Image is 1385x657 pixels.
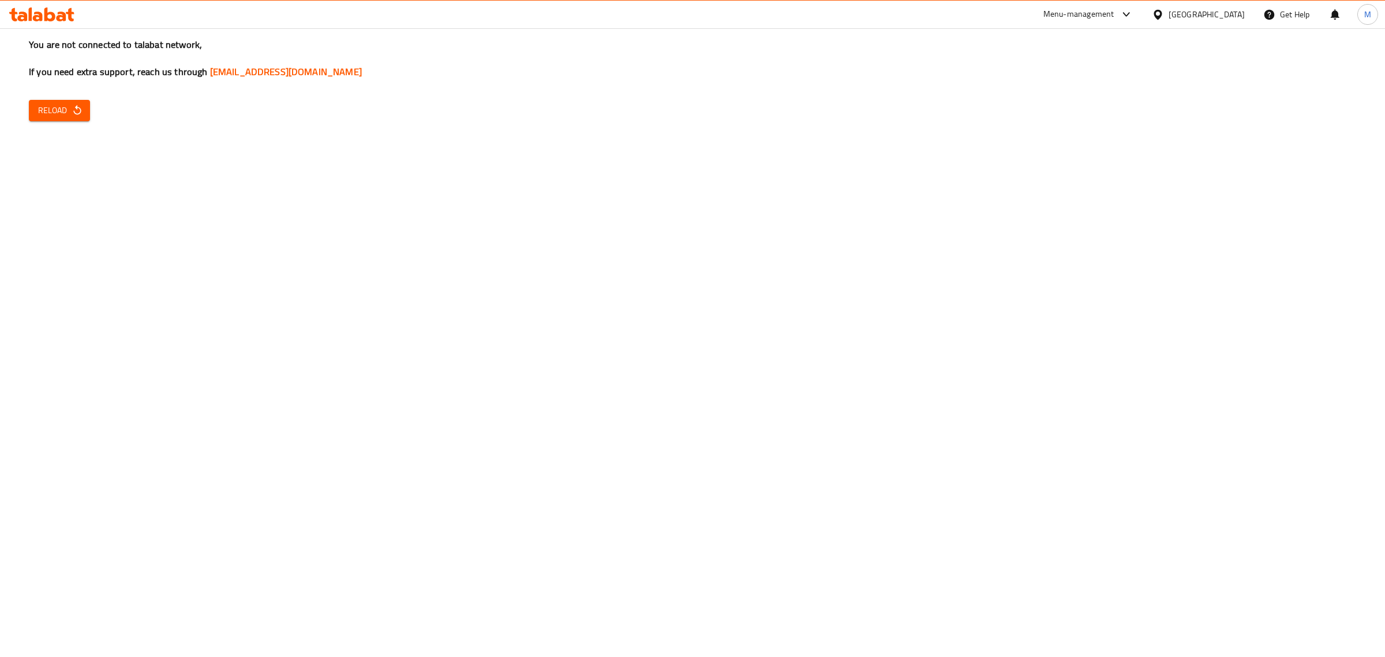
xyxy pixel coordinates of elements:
[1169,8,1245,21] div: [GEOGRAPHIC_DATA]
[29,38,1356,79] h3: You are not connected to talabat network, If you need extra support, reach us through
[38,103,81,118] span: Reload
[210,63,362,80] a: [EMAIL_ADDRESS][DOMAIN_NAME]
[1364,8,1371,21] span: M
[29,100,90,121] button: Reload
[1043,8,1114,21] div: Menu-management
